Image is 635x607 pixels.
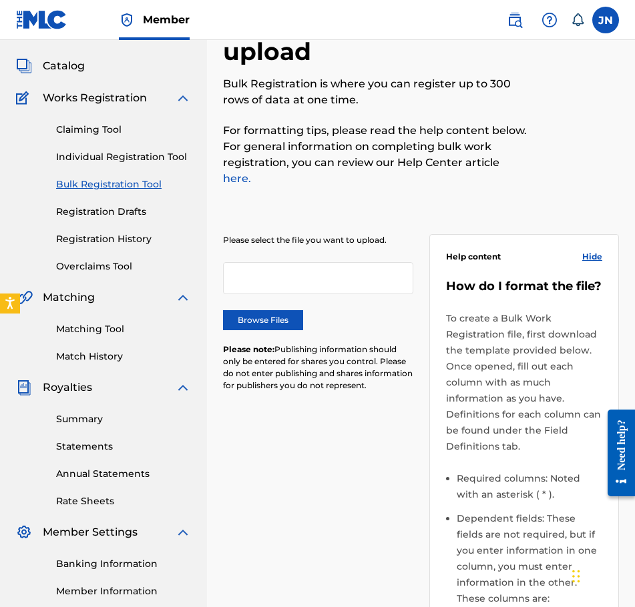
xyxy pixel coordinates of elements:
a: Member Information [56,584,191,598]
img: expand [175,90,191,106]
img: expand [175,524,191,540]
img: expand [175,380,191,396]
a: Public Search [501,7,528,33]
a: Match History [56,350,191,364]
label: Browse Files [223,310,303,330]
img: Works Registration [16,90,33,106]
span: Royalties [43,380,92,396]
p: For formatting tips, please read the help content below. For general information on completing bu... [223,123,528,187]
a: Claiming Tool [56,123,191,137]
a: here. [223,172,251,185]
div: Drag [572,556,580,596]
a: CatalogCatalog [16,58,85,74]
p: Publishing information should only be entered for shares you control. Please do not enter publish... [223,344,413,392]
a: Registration History [56,232,191,246]
img: Royalties [16,380,32,396]
span: Member [143,12,190,27]
a: Overclaims Tool [56,259,191,273]
span: Matching [43,289,95,306]
p: Please select the file you want to upload. [223,234,413,246]
span: Help content [446,251,501,263]
div: Help [536,7,563,33]
span: Works Registration [43,90,147,106]
img: help [542,12,558,28]
img: Member Settings [16,524,32,540]
a: SummarySummary [16,26,97,42]
a: Matching Tool [56,322,191,336]
iframe: Resource Center [598,400,635,507]
img: MLC Logo [16,10,67,29]
a: Banking Information [56,557,191,571]
p: To create a Bulk Work Registration file, first download the template provided below. Once opened,... [446,310,603,454]
img: Catalog [16,58,32,74]
span: Hide [582,251,602,263]
img: search [507,12,523,28]
div: User Menu [592,7,619,33]
a: Registration Drafts [56,205,191,219]
iframe: Chat Widget [568,543,635,607]
h5: How do I format the file? [446,279,603,294]
a: Individual Registration Tool [56,150,191,164]
a: Rate Sheets [56,494,191,508]
p: Bulk Registration is where you can register up to 300 rows of data at one time. [223,76,528,108]
li: Required columns: Noted with an asterisk ( * ). [457,470,603,510]
a: Statements [56,440,191,454]
span: Member Settings [43,524,138,540]
img: Matching [16,289,33,306]
a: Summary [56,412,191,426]
a: Bulk Registration Tool [56,177,191,191]
img: Top Rightsholder [119,12,135,28]
span: Please note: [223,344,274,354]
img: expand [175,289,191,306]
a: Annual Statements [56,467,191,481]
div: Notifications [571,13,584,27]
span: Catalog [43,58,85,74]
